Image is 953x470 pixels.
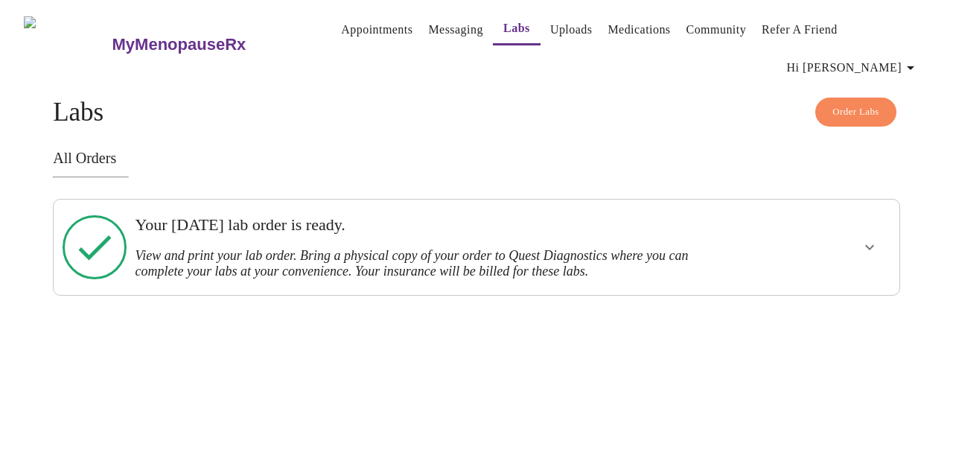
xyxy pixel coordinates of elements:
[815,98,896,127] button: Order Labs
[832,104,879,121] span: Order Labs
[602,15,676,45] button: Medications
[550,19,593,40] a: Uploads
[341,19,412,40] a: Appointments
[544,15,599,45] button: Uploads
[335,15,418,45] button: Appointments
[53,150,900,167] h3: All Orders
[24,16,110,72] img: MyMenopauseRx Logo
[112,35,246,54] h3: MyMenopauseRx
[135,215,736,235] h3: Your [DATE] lab order is ready.
[428,19,482,40] a: Messaging
[493,13,541,45] button: Labs
[852,229,887,265] button: show more
[608,19,670,40] a: Medications
[681,15,753,45] button: Community
[110,19,305,71] a: MyMenopauseRx
[762,19,838,40] a: Refer a Friend
[756,15,844,45] button: Refer a Friend
[422,15,488,45] button: Messaging
[787,57,919,78] span: Hi [PERSON_NAME]
[503,18,530,39] a: Labs
[53,98,900,127] h4: Labs
[781,53,925,83] button: Hi [PERSON_NAME]
[686,19,747,40] a: Community
[135,248,736,279] h3: View and print your lab order. Bring a physical copy of your order to Quest Diagnostics where you...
